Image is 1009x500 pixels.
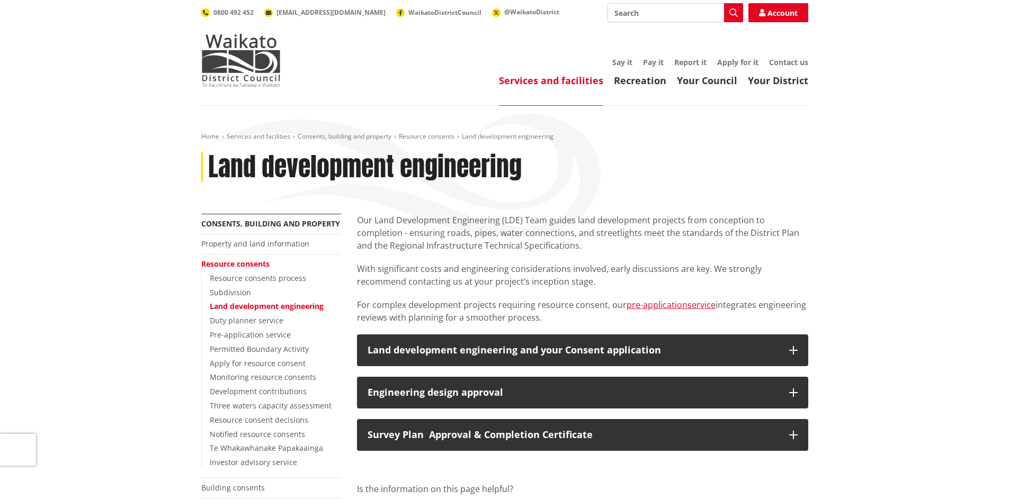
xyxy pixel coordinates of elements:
a: Your Council [677,74,737,87]
p: For complex development projects requiring resource consent, our integrates engineering reviews w... [357,298,808,324]
a: Permitted Boundary Activity [210,344,309,354]
a: Apply for resource consent [210,358,306,368]
span: 0800 492 452 [213,8,254,17]
a: Resource consents [201,259,270,269]
a: Building consents [201,483,265,493]
span: WaikatoDistrictCouncil [408,8,481,17]
a: Land development engineering [210,301,324,311]
a: Duty planner service [210,315,283,325]
button: Survey Plan Approval & Completion Certificate [357,419,808,451]
div: Survey Plan Approval & Completion Certificate [368,430,779,440]
div: Engineering design approval [368,387,779,398]
p: With significant costs and engineering considerations involved, early discussions are key. We str... [357,262,808,288]
a: Resource consents [399,132,454,141]
span: [EMAIL_ADDRESS][DOMAIN_NAME] [276,8,386,17]
a: Te Whakawhanake Papakaainga [210,443,323,453]
a: Your District [748,74,808,87]
a: Three waters capacity assessment [210,401,332,411]
a: Contact us [769,57,808,67]
a: Say it [612,57,632,67]
a: Notified resource consents [210,429,305,439]
input: Search input [608,3,743,22]
img: Waikato District Council - Te Kaunihera aa Takiwaa o Waikato [201,34,281,87]
a: Account [748,3,808,22]
button: Land development engineering and your Consent application [357,334,808,366]
a: Consents, building and property [298,132,391,141]
span: Land development engineering [462,132,553,141]
a: Services and facilities [227,132,290,141]
a: WaikatoDistrictCouncil [396,8,481,17]
a: @WaikatoDistrict [492,7,559,16]
a: Home [201,132,219,141]
a: Resource consents process [210,273,306,283]
button: Engineering design approval [357,377,808,408]
a: Investor advisory service [210,457,297,467]
a: Consents, building and property [201,219,340,229]
a: Report it [674,57,707,67]
div: Land development engineering and your Consent application [368,345,779,356]
a: [EMAIL_ADDRESS][DOMAIN_NAME] [264,8,386,17]
nav: breadcrumb [201,132,808,141]
a: service [687,299,716,311]
a: Resource consent decisions [210,415,308,425]
h1: Land development engineering [208,152,522,183]
a: Property and land information [201,239,309,249]
a: Pay it [643,57,664,67]
a: Apply for it [717,57,758,67]
p: Our Land Development Engineering (LDE) Team guides land development projects from conception to c... [357,214,808,252]
a: Subdivision [210,287,251,297]
span: @WaikatoDistrict [504,7,559,16]
a: pre-application [627,299,687,311]
a: 0800 492 452 [201,8,254,17]
a: Development contributions [210,386,307,396]
a: Pre-application service [210,330,291,340]
a: Monitoring resource consents [210,372,316,382]
p: Is the information on this page helpful? [357,483,808,495]
a: Services and facilities [499,74,603,87]
a: Recreation [614,74,666,87]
